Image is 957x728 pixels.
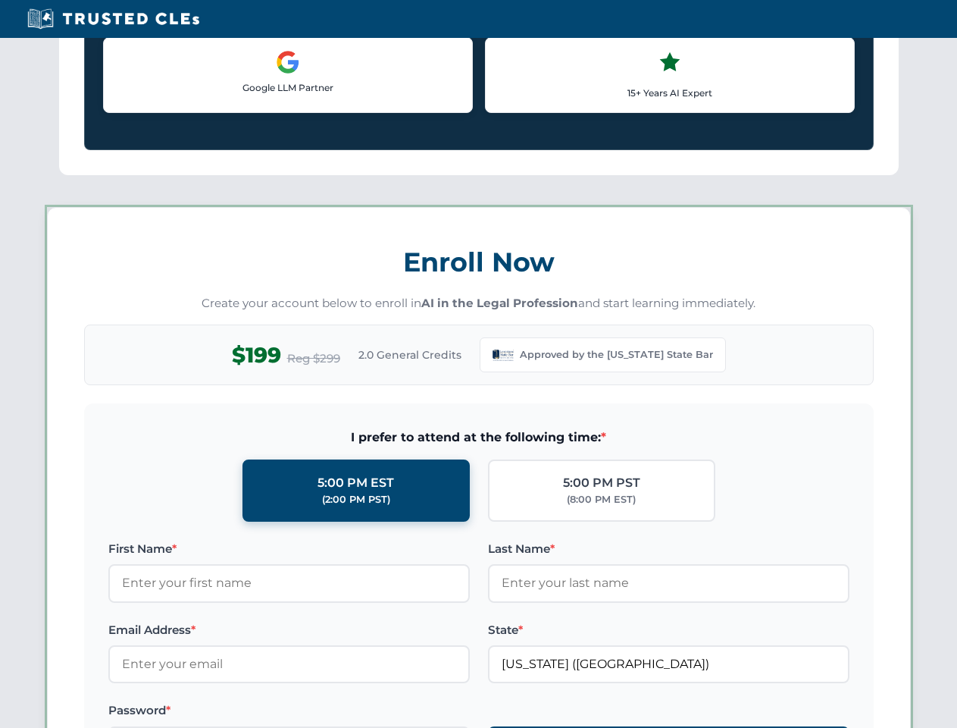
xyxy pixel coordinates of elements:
div: (2:00 PM PST) [322,492,390,507]
label: Last Name [488,540,849,558]
span: Approved by the [US_STATE] State Bar [520,347,713,362]
span: Reg $299 [287,350,340,368]
input: Enter your first name [108,564,470,602]
h3: Enroll Now [84,238,874,286]
span: $199 [232,338,281,372]
label: Password [108,701,470,720]
img: Trusted CLEs [23,8,204,30]
div: 5:00 PM EST [317,473,394,493]
input: Louisiana (LA) [488,645,849,683]
p: 15+ Years AI Expert [498,86,842,100]
img: Google [276,50,300,74]
div: 5:00 PM PST [563,473,640,493]
input: Enter your email [108,645,470,683]
p: Create your account below to enroll in and start learning immediately. [84,295,874,312]
div: (8:00 PM EST) [567,492,636,507]
label: State [488,621,849,639]
strong: AI in the Legal Profession [421,296,578,310]
span: 2.0 General Credits [358,347,461,363]
span: I prefer to attend at the following time: [108,428,849,447]
img: Louisiana State Bar [493,344,514,366]
input: Enter your last name [488,564,849,602]
p: Google LLM Partner [116,80,460,95]
label: Email Address [108,621,470,639]
label: First Name [108,540,470,558]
